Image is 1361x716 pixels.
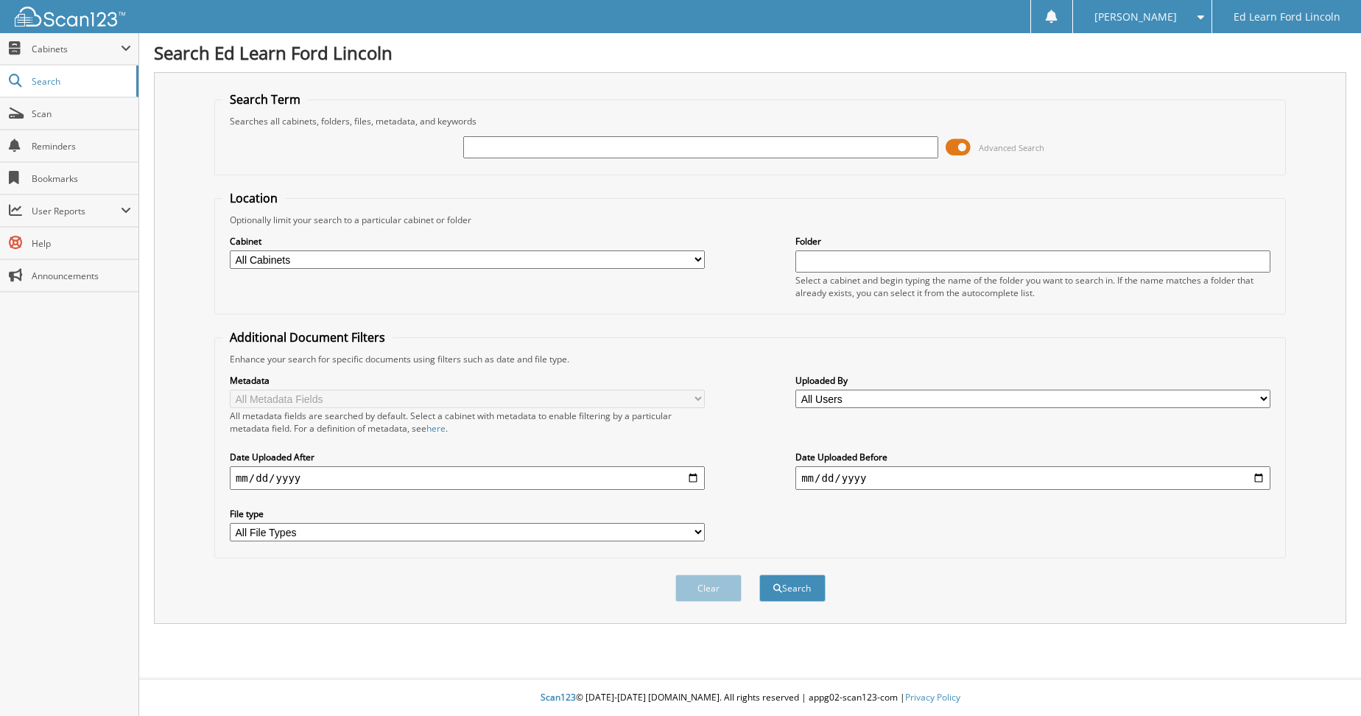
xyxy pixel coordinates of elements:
[222,190,285,206] legend: Location
[759,575,826,602] button: Search
[32,172,131,185] span: Bookmarks
[1234,13,1340,21] span: Ed Learn Ford Lincoln
[230,451,705,463] label: Date Uploaded After
[795,466,1270,490] input: end
[795,374,1270,387] label: Uploaded By
[222,353,1278,365] div: Enhance your search for specific documents using filters such as date and file type.
[541,691,576,703] span: Scan123
[32,140,131,152] span: Reminders
[230,235,705,248] label: Cabinet
[154,41,1346,65] h1: Search Ed Learn Ford Lincoln
[222,91,308,108] legend: Search Term
[32,270,131,282] span: Announcements
[979,142,1044,153] span: Advanced Search
[230,410,705,435] div: All metadata fields are searched by default. Select a cabinet with metadata to enable filtering b...
[222,115,1278,127] div: Searches all cabinets, folders, files, metadata, and keywords
[426,422,446,435] a: here
[675,575,742,602] button: Clear
[32,75,129,88] span: Search
[795,235,1270,248] label: Folder
[1287,645,1361,716] iframe: Chat Widget
[795,451,1270,463] label: Date Uploaded Before
[32,43,121,55] span: Cabinets
[15,7,125,27] img: scan123-logo-white.svg
[230,466,705,490] input: start
[230,508,705,520] label: File type
[32,205,121,217] span: User Reports
[795,274,1270,299] div: Select a cabinet and begin typing the name of the folder you want to search in. If the name match...
[32,108,131,120] span: Scan
[139,680,1361,716] div: © [DATE]-[DATE] [DOMAIN_NAME]. All rights reserved | appg02-scan123-com |
[1094,13,1177,21] span: [PERSON_NAME]
[905,691,960,703] a: Privacy Policy
[222,214,1278,226] div: Optionally limit your search to a particular cabinet or folder
[222,329,393,345] legend: Additional Document Filters
[32,237,131,250] span: Help
[230,374,705,387] label: Metadata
